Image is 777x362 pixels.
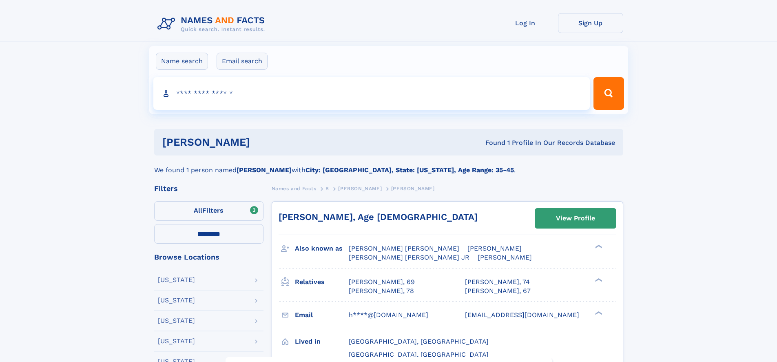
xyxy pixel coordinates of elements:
[295,242,349,255] h3: Also known as
[154,185,263,192] div: Filters
[153,77,590,110] input: search input
[556,209,595,228] div: View Profile
[535,209,616,228] a: View Profile
[349,351,489,358] span: [GEOGRAPHIC_DATA], [GEOGRAPHIC_DATA]
[237,166,292,174] b: [PERSON_NAME]
[338,183,382,193] a: [PERSON_NAME]
[156,53,208,70] label: Name search
[349,278,415,286] a: [PERSON_NAME], 69
[272,183,317,193] a: Names and Facts
[279,212,478,222] a: [PERSON_NAME], Age [DEMOGRAPHIC_DATA]
[593,77,624,110] button: Search Button
[367,138,615,147] div: Found 1 Profile In Our Records Database
[593,244,603,249] div: ❯
[154,155,623,175] div: We found 1 person named with .
[558,13,623,33] a: Sign Up
[465,278,530,286] a: [PERSON_NAME], 74
[465,286,531,295] a: [PERSON_NAME], 67
[478,253,532,261] span: [PERSON_NAME]
[295,335,349,349] h3: Lived in
[467,244,522,252] span: [PERSON_NAME]
[194,207,202,214] span: All
[158,277,195,283] div: [US_STATE]
[217,53,268,70] label: Email search
[593,277,603,282] div: ❯
[162,137,368,147] h1: [PERSON_NAME]
[338,186,382,191] span: [PERSON_NAME]
[305,166,514,174] b: City: [GEOGRAPHIC_DATA], State: [US_STATE], Age Range: 35-45
[295,308,349,322] h3: Email
[349,286,414,295] a: [PERSON_NAME], 78
[154,253,263,261] div: Browse Locations
[349,338,489,345] span: [GEOGRAPHIC_DATA], [GEOGRAPHIC_DATA]
[465,311,579,319] span: [EMAIL_ADDRESS][DOMAIN_NAME]
[325,183,329,193] a: B
[158,297,195,304] div: [US_STATE]
[593,310,603,315] div: ❯
[154,13,272,35] img: Logo Names and Facts
[325,186,329,191] span: B
[158,338,195,344] div: [US_STATE]
[391,186,435,191] span: [PERSON_NAME]
[493,13,558,33] a: Log In
[349,253,469,261] span: [PERSON_NAME] [PERSON_NAME] JR
[295,275,349,289] h3: Relatives
[154,201,263,221] label: Filters
[349,244,459,252] span: [PERSON_NAME] [PERSON_NAME]
[158,318,195,324] div: [US_STATE]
